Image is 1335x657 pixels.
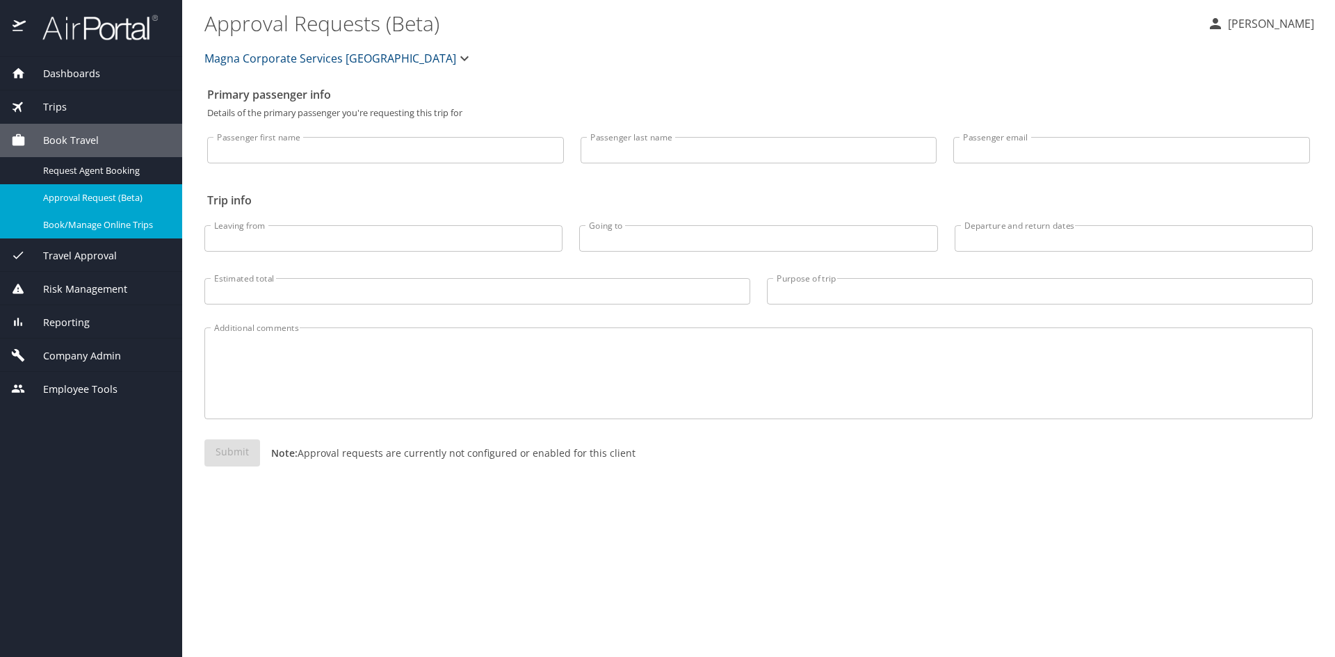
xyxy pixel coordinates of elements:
[13,14,27,41] img: icon-airportal.png
[26,248,117,263] span: Travel Approval
[199,44,478,72] button: Magna Corporate Services [GEOGRAPHIC_DATA]
[26,348,121,364] span: Company Admin
[26,315,90,330] span: Reporting
[1224,15,1314,32] p: [PERSON_NAME]
[26,133,99,148] span: Book Travel
[27,14,158,41] img: airportal-logo.png
[26,382,118,397] span: Employee Tools
[207,189,1310,211] h2: Trip info
[260,446,636,460] p: Approval requests are currently not configured or enabled for this client
[204,1,1196,44] h1: Approval Requests (Beta)
[43,218,165,232] span: Book/Manage Online Trips
[207,83,1310,106] h2: Primary passenger info
[43,164,165,177] span: Request Agent Booking
[271,446,298,460] strong: Note:
[43,191,165,204] span: Approval Request (Beta)
[26,66,100,81] span: Dashboards
[26,99,67,115] span: Trips
[26,282,127,297] span: Risk Management
[204,49,456,68] span: Magna Corporate Services [GEOGRAPHIC_DATA]
[207,108,1310,117] p: Details of the primary passenger you're requesting this trip for
[1201,11,1320,36] button: [PERSON_NAME]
